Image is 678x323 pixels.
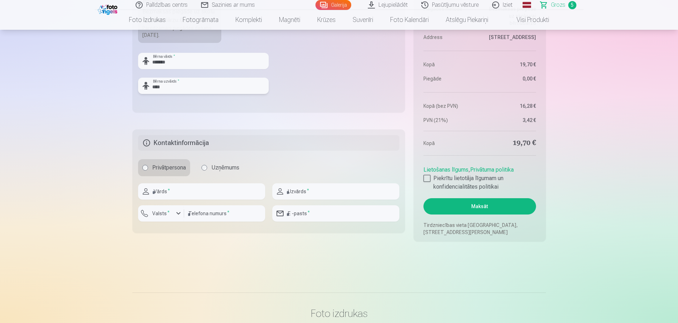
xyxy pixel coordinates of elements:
[423,75,476,82] dt: Piegāde
[483,138,536,148] dd: 19,70 €
[197,159,244,176] label: Uzņēmums
[483,34,536,41] dd: [STREET_ADDRESS]
[344,10,382,30] a: Suvenīri
[568,1,576,9] span: 5
[309,10,344,30] a: Krūzes
[551,1,565,9] span: Grozs
[423,61,476,68] dt: Kopā
[138,135,400,151] h5: Kontaktinformācija
[138,205,184,222] button: Valsts*
[483,117,536,124] dd: 3,42 €
[423,102,476,110] dt: Kopā (bez PVN)
[437,10,497,30] a: Atslēgu piekariņi
[423,166,468,173] a: Lietošanas līgums
[382,10,437,30] a: Foto kalendāri
[470,166,514,173] a: Privātuma politika
[142,165,148,171] input: Privātpersona
[497,10,558,30] a: Visi produkti
[423,163,536,191] div: ,
[138,159,190,176] label: Privātpersona
[227,10,270,30] a: Komplekti
[483,61,536,68] dd: 19,70 €
[483,75,536,82] dd: 0,00 €
[423,34,476,41] dt: Address
[120,10,174,30] a: Foto izdrukas
[423,138,476,148] dt: Kopā
[201,165,207,171] input: Uzņēmums
[138,307,540,320] h3: Foto izdrukas
[142,24,217,39] div: Paredzamais piegādes datums [DATE].
[423,198,536,215] button: Maksāt
[423,117,476,124] dt: PVN (21%)
[149,210,172,217] label: Valsts
[174,10,227,30] a: Fotogrāmata
[270,10,309,30] a: Magnēti
[98,3,119,15] img: /fa1
[423,222,536,236] p: Tirdzniecības vieta [GEOGRAPHIC_DATA], [STREET_ADDRESS][PERSON_NAME]
[483,102,536,110] dd: 16,28 €
[423,174,536,191] label: Piekrītu lietotāja līgumam un konfidencialitātes politikai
